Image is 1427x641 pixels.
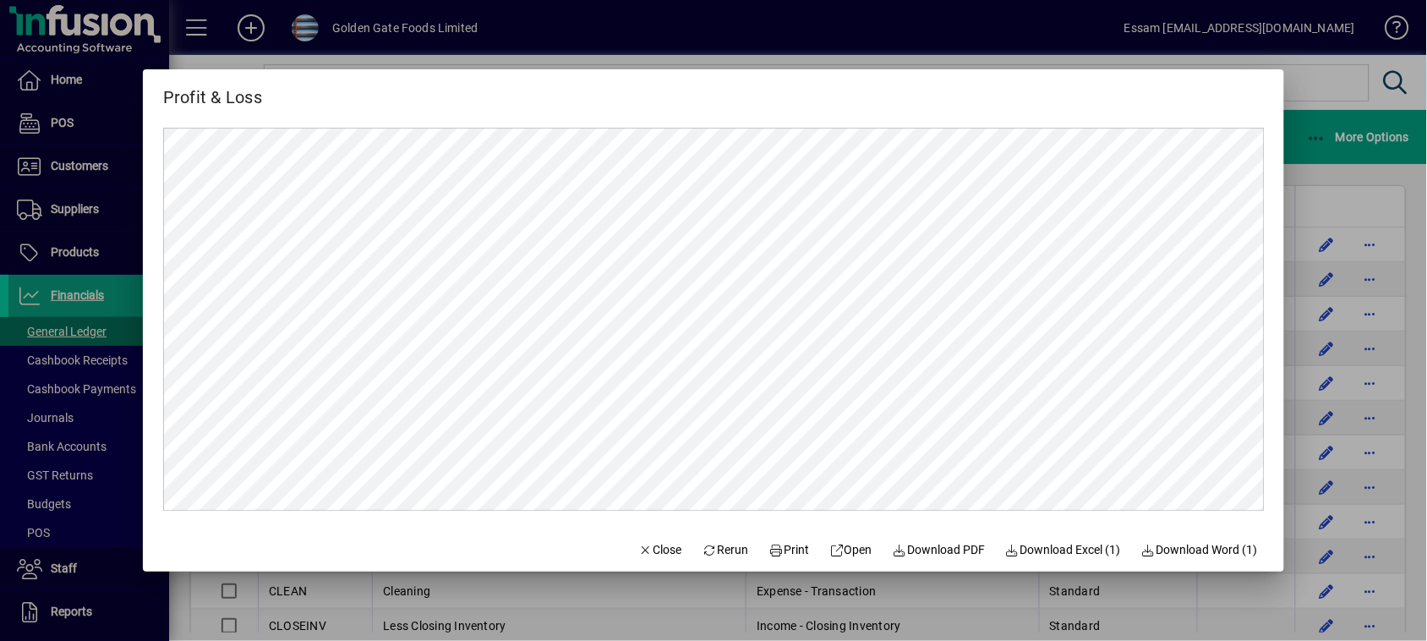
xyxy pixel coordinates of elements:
button: Close [631,534,689,565]
span: Download PDF [893,541,986,559]
a: Download PDF [886,534,992,565]
span: Open [829,541,872,559]
h2: Profit & Loss [143,69,282,111]
span: Close [638,541,682,559]
span: Download Word (1) [1141,541,1258,559]
span: Download Excel (1) [1005,541,1121,559]
button: Print [762,534,816,565]
button: Download Excel (1) [998,534,1128,565]
a: Open [823,534,879,565]
span: Rerun [703,541,749,559]
button: Download Word (1) [1134,534,1265,565]
span: Print [768,541,809,559]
